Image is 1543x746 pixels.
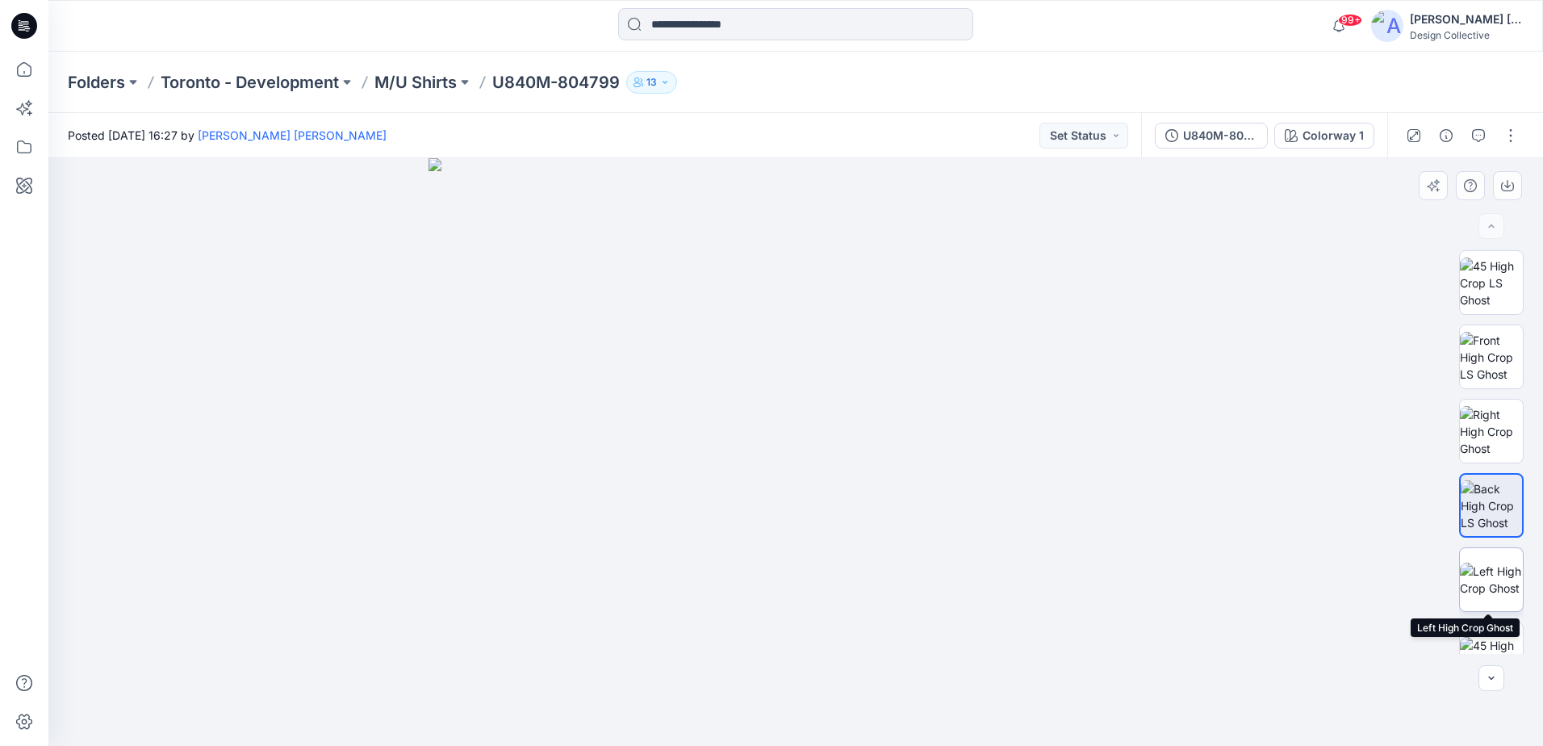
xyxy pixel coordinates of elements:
[646,73,657,91] p: 13
[68,127,387,144] span: Posted [DATE] 16:27 by
[1338,14,1362,27] span: 99+
[1410,10,1523,29] div: [PERSON_NAME] [PERSON_NAME]
[1155,123,1268,149] button: U840M-804799
[68,71,125,94] a: Folders
[1460,332,1523,383] img: Front High Crop LS Ghost
[1433,123,1459,149] button: Details
[1183,127,1257,145] div: U840M-804799
[1460,637,1523,671] img: 45 High Crop
[198,128,387,142] a: [PERSON_NAME] [PERSON_NAME]
[429,158,1163,746] img: eyJhbGciOiJIUzI1NiIsImtpZCI6IjAiLCJzbHQiOiJzZXMiLCJ0eXAiOiJKV1QifQ.eyJkYXRhIjp7InR5cGUiOiJzdG9yYW...
[161,71,339,94] a: Toronto - Development
[1303,127,1364,145] div: Colorway 1
[1461,480,1522,531] img: Back High Crop LS Ghost
[1460,563,1523,597] img: Left High Crop Ghost
[1274,123,1374,149] button: Colorway 1
[1371,10,1403,42] img: avatar
[374,71,457,94] a: M/U Shirts
[1410,29,1523,41] div: Design Collective
[626,71,677,94] button: 13
[1460,406,1523,457] img: Right High Crop Ghost
[1460,258,1523,308] img: 45 High Crop LS Ghost
[492,71,620,94] p: U840M-804799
